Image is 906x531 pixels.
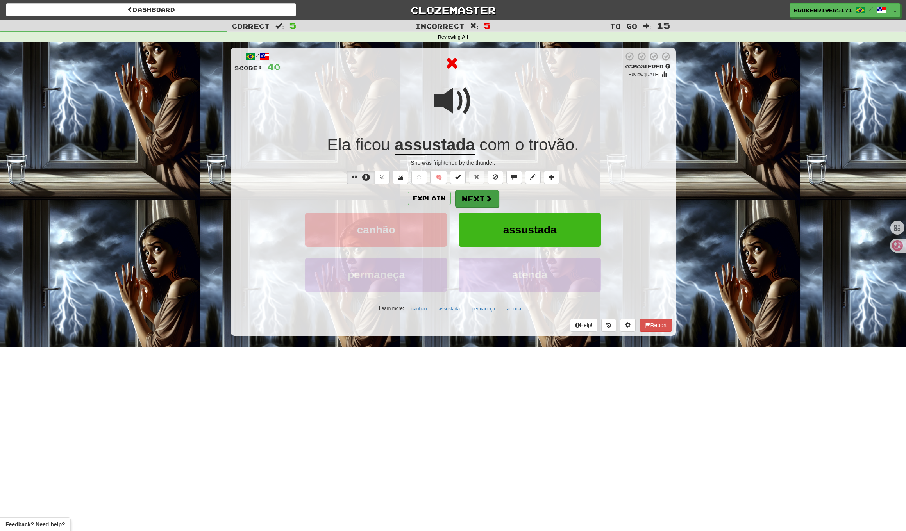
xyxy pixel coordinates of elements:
[625,63,633,69] span: 0 %
[479,135,510,154] span: com
[790,3,890,17] a: BrokenRiver5171 /
[430,171,447,184] button: 🧠
[525,171,541,184] button: Edit sentence (alt+d)
[462,34,468,40] strong: All
[362,174,370,181] span: 0
[408,192,451,205] button: Explain
[347,171,375,184] button: 0
[434,303,465,315] button: assustada
[357,224,395,236] span: canhão
[529,135,574,154] span: trovão
[469,171,484,184] button: Reset to 0% Mastered (alt+r)
[657,21,670,30] span: 15
[267,62,281,72] span: 40
[5,520,65,528] span: Open feedback widget
[459,213,600,247] button: assustada
[459,258,600,292] button: atenda
[869,6,873,12] span: /
[6,3,296,16] a: Dashboard
[624,63,672,70] div: Mastered
[488,171,503,184] button: Ignore sentence (alt+i)
[640,319,672,332] button: Report
[450,171,466,184] button: Set this sentence to 100% Mastered (alt+m)
[379,306,404,311] small: Learn more:
[305,258,447,292] button: permaneça
[305,213,447,247] button: canhão
[395,135,475,155] u: assustada
[356,135,390,154] span: ficou
[393,171,408,184] button: Show image (alt+x)
[232,22,270,30] span: Correct
[308,3,598,17] a: Clozemaster
[512,269,547,281] span: atenda
[502,303,525,315] button: atenda
[475,135,579,154] span: .
[506,171,522,184] button: Discuss sentence (alt+u)
[794,7,852,14] span: BrokenRiver5171
[628,72,659,77] small: Review: [DATE]
[234,65,263,71] span: Score:
[234,159,672,167] div: She was frightened by the thunder.
[601,319,616,332] button: Round history (alt+y)
[289,21,296,30] span: 5
[467,303,499,315] button: permaneça
[415,22,465,30] span: Incorrect
[234,52,281,61] div: /
[275,23,284,29] span: :
[484,21,491,30] span: 5
[515,135,524,154] span: o
[407,303,431,315] button: canhão
[345,171,390,184] div: Text-to-speech controls
[643,23,651,29] span: :
[455,190,499,208] button: Next
[411,171,427,184] button: Favorite sentence (alt+f)
[327,135,351,154] span: Ela
[375,171,390,184] button: ½
[544,171,559,184] button: Add to collection (alt+a)
[570,319,598,332] button: Help!
[470,23,479,29] span: :
[347,269,405,281] span: permaneça
[503,224,557,236] span: assustada
[610,22,637,30] span: To go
